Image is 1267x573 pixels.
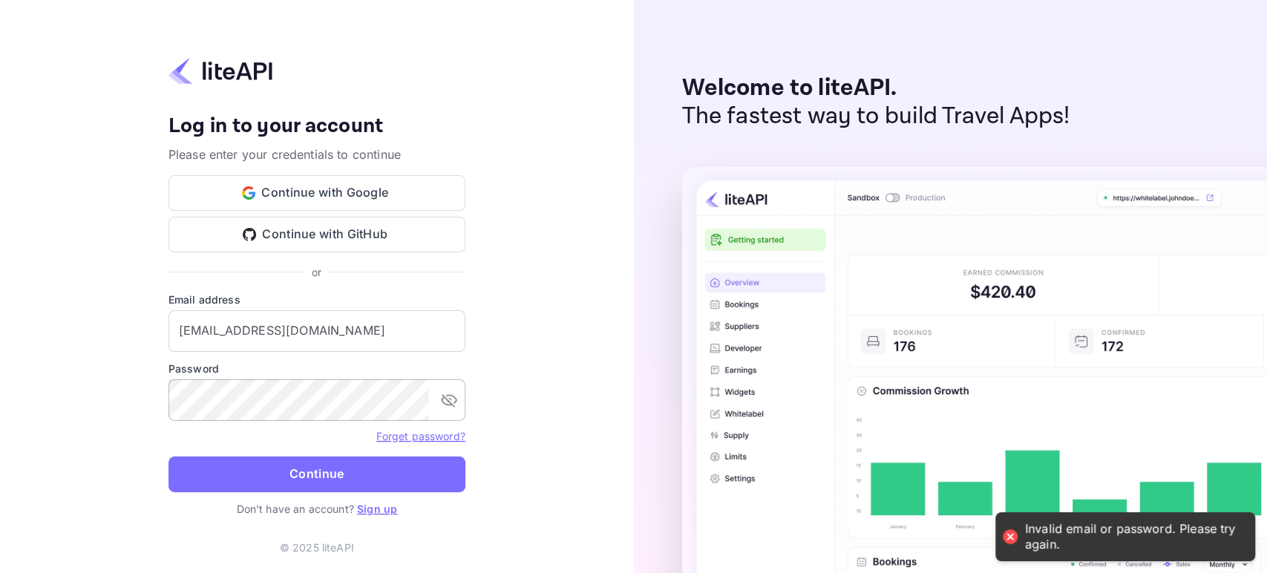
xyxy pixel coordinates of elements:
button: toggle password visibility [434,385,464,415]
p: or [312,264,321,280]
input: Enter your email address [168,310,465,352]
h4: Log in to your account [168,114,465,140]
a: Forget password? [376,430,465,442]
a: Sign up [357,502,397,515]
img: liteapi [168,56,272,85]
button: Continue [168,456,465,492]
p: Welcome to liteAPI. [682,74,1070,102]
label: Email address [168,292,465,307]
div: Invalid email or password. Please try again. [1025,521,1240,552]
p: Don't have an account? [168,501,465,517]
p: © 2025 liteAPI [280,540,354,555]
button: Continue with GitHub [168,217,465,252]
label: Password [168,361,465,376]
button: Continue with Google [168,175,465,211]
p: The fastest way to build Travel Apps! [682,102,1070,131]
p: Please enter your credentials to continue [168,145,465,163]
a: Forget password? [376,428,465,443]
